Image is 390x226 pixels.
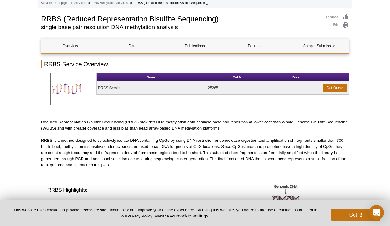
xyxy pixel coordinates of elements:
a: Get Quote [323,84,347,92]
th: Price [271,73,321,81]
a: DNA Methylation Services [92,0,128,6]
td: RRBS Service [97,81,206,95]
h2: RRBS Service Overview [41,60,349,68]
h1: RRBS (Reduced Representation Bisulfite Sequencing) [41,14,320,23]
h2: single base pair resolution DNA methylation analysis [41,24,320,30]
p: This website uses cookies to provide necessary site functionality and improve your online experie... [10,207,321,219]
a: Services [41,0,52,6]
p: RRBS is a method designed to selectively isolate DNA containing CpGs by using DNA restriction end... [41,137,349,168]
th: Name [97,73,206,81]
li: » [55,1,57,5]
button: Got it! [331,209,380,221]
a: Privacy Policy [127,214,152,218]
th: Cat No. [206,73,271,81]
td: 25265 [206,81,271,95]
li: DNA methylation data on up to 4 million CpGs per sample when applied to human samples. [58,198,205,211]
a: Epigenetic Services [59,0,86,6]
a: Overview [41,39,99,53]
li: » [88,1,90,5]
img: Reduced Representation Bisulfite Sequencing (RRBS) [50,73,82,105]
a: Sample Submission [291,39,348,53]
li: » [130,1,132,5]
a: Documents [228,39,286,53]
a: Feedback [326,14,349,21]
a: Data [104,39,161,53]
a: Print [326,22,349,29]
a: Publications [166,39,224,53]
button: cookie settings [178,213,208,218]
li: RRBS (Reduced Representation Bisulfite Sequencing) [134,1,208,5]
div: Open Intercom Messenger [369,205,384,220]
p: Reduced Representation Bisulfite Sequencing (RRBS) provides DNA methylation data at single base p... [41,119,349,131]
h3: RRBS Highlights: [48,186,212,194]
